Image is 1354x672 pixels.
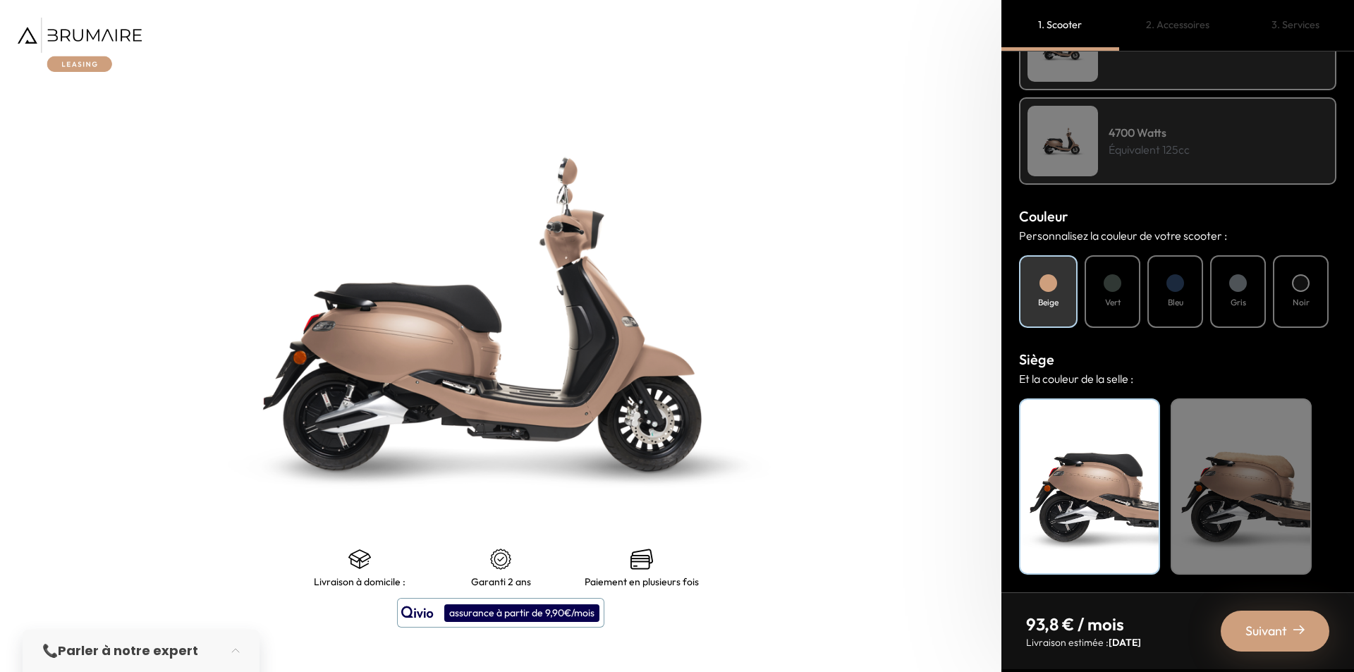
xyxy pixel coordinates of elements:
p: Livraison estimée : [1026,635,1141,649]
h4: Noir [1293,296,1310,309]
h4: Beige [1038,296,1059,309]
h3: Siège [1019,349,1336,370]
p: Équivalent 125cc [1109,141,1190,158]
img: credit-cards.png [630,548,653,570]
img: Scooter Leasing [1027,106,1098,176]
h3: Couleur [1019,206,1336,227]
p: Et la couleur de la selle : [1019,370,1336,387]
img: certificat-de-garantie.png [489,548,512,570]
p: 93,8 € / mois [1026,613,1141,635]
button: assurance à partir de 9,90€/mois [397,598,604,628]
h4: Gris [1231,296,1246,309]
span: [DATE] [1109,636,1141,649]
h4: Beige [1179,407,1303,425]
img: shipping.png [348,548,371,570]
h4: 4700 Watts [1109,124,1190,141]
img: right-arrow-2.png [1293,624,1305,635]
img: Brumaire Leasing [18,18,142,72]
h4: Vert [1105,296,1121,309]
p: Garanti 2 ans [471,576,531,587]
span: Suivant [1245,621,1287,641]
p: Livraison à domicile : [314,576,405,587]
div: assurance à partir de 9,90€/mois [444,604,599,622]
p: Personnalisez la couleur de votre scooter : [1019,227,1336,244]
img: logo qivio [401,604,434,621]
p: Paiement en plusieurs fois [585,576,699,587]
h4: Bleu [1168,296,1183,309]
h4: Noir [1027,407,1152,425]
